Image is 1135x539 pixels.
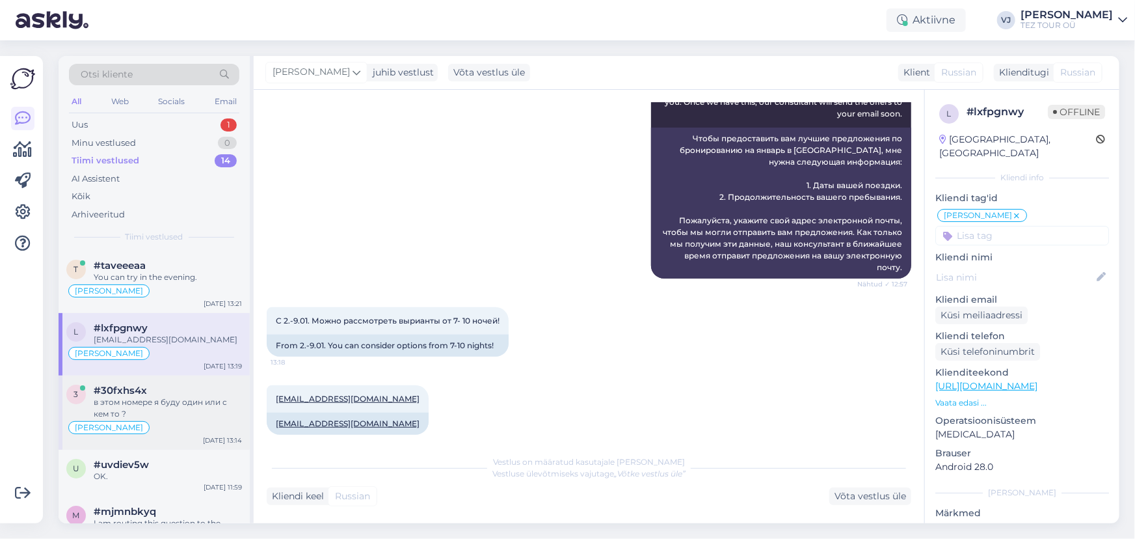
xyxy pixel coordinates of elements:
div: All [69,93,84,110]
p: Vaata edasi ... [935,397,1109,409]
div: [DATE] 13:21 [204,299,242,309]
span: m [73,510,80,520]
p: Märkmed [935,506,1109,520]
div: Web [109,93,131,110]
span: Russian [941,66,976,79]
div: Arhiveeritud [72,208,125,221]
a: [EMAIL_ADDRESS][DOMAIN_NAME] [276,394,420,404]
span: [PERSON_NAME] [273,65,350,79]
input: Lisa tag [935,226,1109,245]
div: Küsi meiliaadressi [935,307,1028,324]
div: Socials [155,93,187,110]
span: [PERSON_NAME] [75,424,143,432]
input: Lisa nimi [936,270,1094,284]
span: Vestlus on määratud kasutajale [PERSON_NAME] [493,457,685,467]
div: You can try in the evening. [94,271,242,283]
span: Vestluse ülevõtmiseks vajutage [492,469,686,478]
div: Minu vestlused [72,137,136,150]
span: [PERSON_NAME] [944,212,1012,219]
div: в этом номере я буду один или с кем то ? [94,396,242,420]
span: Russian [335,490,370,503]
p: Kliendi telefon [935,329,1109,343]
p: Kliendi tag'id [935,191,1109,205]
div: [DATE] 13:19 [204,361,242,371]
div: juhib vestlust [367,66,434,79]
i: „Võtke vestlus üle” [614,469,686,478]
p: Operatsioonisüsteem [935,414,1109,428]
span: #mjmnbkyq [94,506,156,518]
span: u [73,463,79,473]
span: С 2.-9.01. Можно рассмотреть вырианты от 7- 10 ночей! [276,316,500,325]
div: VJ [997,11,1015,29]
div: # lxfpgnwy [967,104,1048,120]
div: TEZ TOUR OÜ [1021,20,1113,31]
div: [DATE] 13:14 [203,435,242,445]
span: [PERSON_NAME] [75,287,143,295]
div: 0 [218,137,237,150]
a: [EMAIL_ADDRESS][DOMAIN_NAME] [276,419,420,428]
span: t [74,264,79,274]
div: [PERSON_NAME] [1021,10,1113,20]
div: Klient [898,66,930,79]
div: [PERSON_NAME] [935,487,1109,499]
span: [PERSON_NAME] [75,350,143,357]
a: [URL][DOMAIN_NAME] [935,380,1037,392]
span: Offline [1048,105,1105,119]
div: Küsi telefoninumbrit [935,343,1040,361]
div: Tiimi vestlused [72,154,139,167]
span: #uvdiev5w [94,459,149,471]
img: Askly Logo [10,66,35,91]
div: Kliendi keel [267,490,324,503]
p: Klienditeekond [935,366,1109,380]
p: Android 28.0 [935,460,1109,474]
div: Email [212,93,239,110]
div: [DATE] 11:59 [204,482,242,492]
div: Kliendi info [935,172,1109,184]
div: From 2.-9.01. You can consider options from 7-10 nights! [267,335,509,357]
a: [PERSON_NAME]TEZ TOUR OÜ [1021,10,1127,31]
div: Kõik [72,190,90,203]
div: Klienditugi [994,66,1049,79]
div: OK. [94,471,242,482]
span: #taveeeaa [94,260,146,271]
span: Nähtud ✓ 12:57 [857,279,907,289]
span: Russian [1060,66,1095,79]
div: Чтобы предоставить вам лучшие предложения по бронированию на январь в [GEOGRAPHIC_DATA], мне нужн... [651,128,911,279]
span: #30fxhs4x [94,385,147,396]
div: 1 [220,118,237,131]
span: Tiimi vestlused [126,231,183,243]
div: Aktiivne [887,8,966,32]
div: Võta vestlus üle [829,488,911,505]
div: Uus [72,118,88,131]
span: 13:18 [271,357,319,367]
span: 13:19 [271,435,319,445]
span: Otsi kliente [81,68,133,81]
p: Brauser [935,447,1109,460]
span: #lxfpgnwy [94,322,148,334]
span: l [74,327,79,337]
p: Kliendi email [935,293,1109,307]
div: [GEOGRAPHIC_DATA], [GEOGRAPHIC_DATA] [939,133,1096,160]
span: 3 [74,389,79,399]
div: 14 [215,154,237,167]
p: [MEDICAL_DATA] [935,428,1109,441]
div: [EMAIL_ADDRESS][DOMAIN_NAME] [94,334,242,346]
div: AI Assistent [72,173,120,186]
div: Võta vestlus üle [448,64,530,81]
p: Kliendi nimi [935,251,1109,264]
span: l [947,109,952,118]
